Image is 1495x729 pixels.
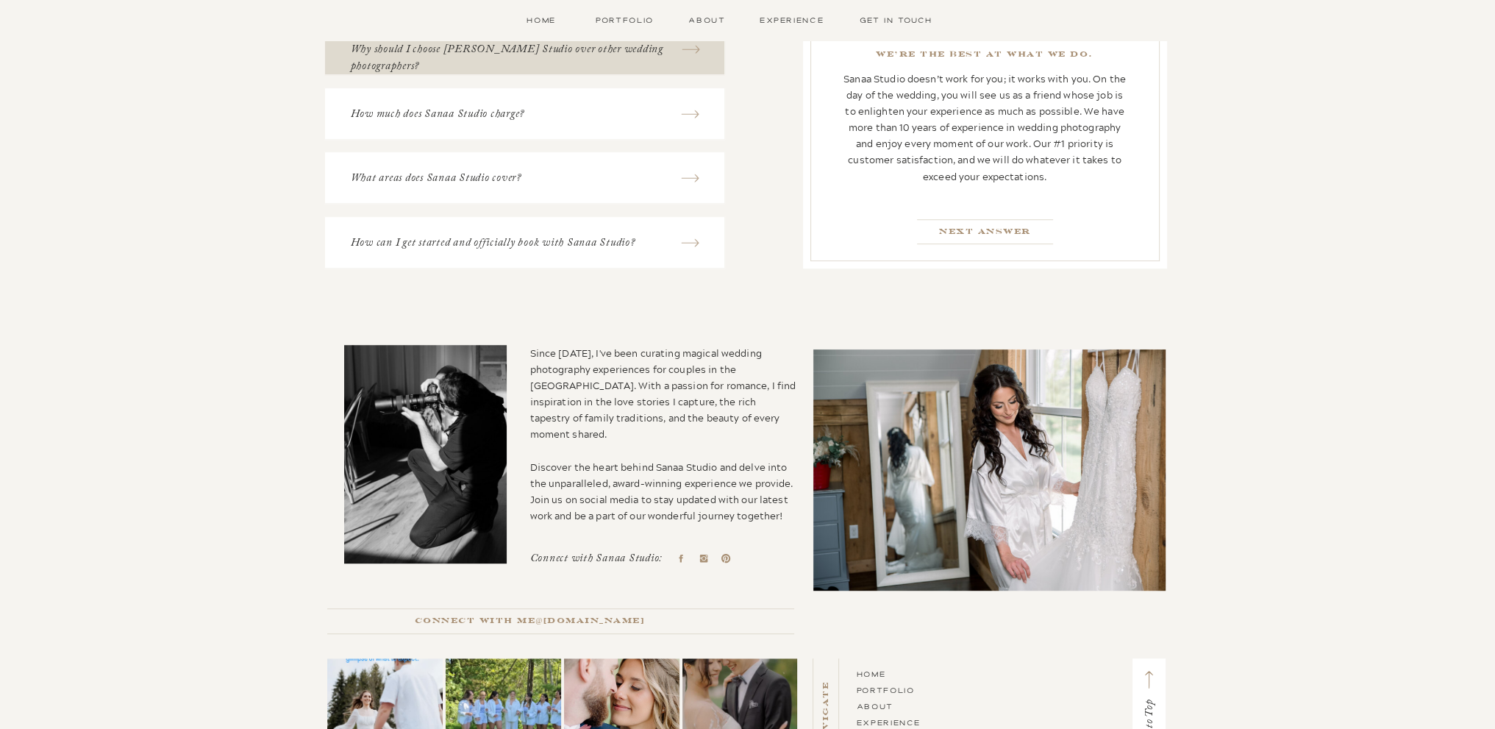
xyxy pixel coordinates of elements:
[340,614,719,628] nav: Connect with me
[757,14,827,26] a: Experience
[24,24,35,35] img: logo_orange.svg
[351,107,678,121] a: How much does Sanaa Studio charge?
[40,88,51,100] img: tab_domain_overview_orange.svg
[351,42,678,57] a: Why should I choose [PERSON_NAME] Studio over other wedding photographers?
[351,171,678,185] a: What areas does Sanaa Studio cover?
[351,235,678,250] a: How can I get started and officially book with Sanaa Studio?
[518,14,565,26] a: Home
[163,90,248,99] div: Keywords by Traffic
[41,24,72,35] div: v 4.0.25
[857,717,921,728] a: EXPERIENCE
[38,38,162,50] div: Domain: [DOMAIN_NAME]
[843,47,1127,62] h2: We're the best at what we do.
[897,224,1074,239] a: Next Answer
[535,616,644,625] a: @[DOMAIN_NAME]
[843,71,1127,188] p: Sanaa Studio doesn’t work for you; it works with you. On the day of the wedding, you will see us ...
[593,14,657,26] a: Portfolio
[857,669,886,679] a: Home
[24,38,35,50] img: website_grey.svg
[146,88,158,100] img: tab_keywords_by_traffic_grey.svg
[857,701,893,711] a: About
[530,345,798,537] p: Since [DATE], I've been curating magical wedding photography experiences for couples in the [GEOG...
[686,14,729,26] a: About
[855,14,937,26] a: Get in Touch
[857,685,915,695] a: Portfolio
[56,90,132,99] div: Domain Overview
[530,551,670,566] h2: Connect with Sanaa Studio:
